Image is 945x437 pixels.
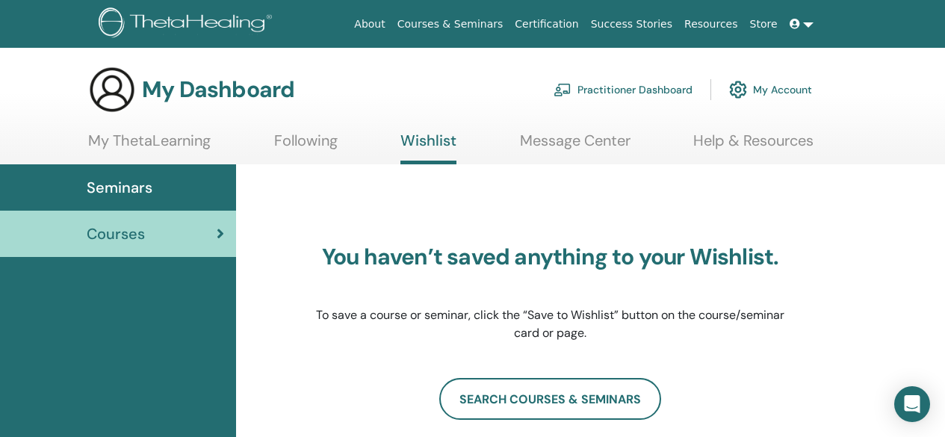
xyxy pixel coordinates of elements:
img: cog.svg [729,77,747,102]
a: Help & Resources [693,131,814,161]
p: To save a course or seminar, click the “Save to Wishlist” button on the course/seminar card or page. [315,306,786,342]
a: Courses & Seminars [391,10,509,38]
a: My ThetaLearning [88,131,211,161]
a: Practitioner Dashboard [554,73,693,106]
a: Wishlist [400,131,456,164]
div: Open Intercom Messenger [894,386,930,422]
a: Resources [678,10,744,38]
a: Certification [509,10,584,38]
h3: You haven’t saved anything to your Wishlist. [315,244,786,270]
img: logo.png [99,7,277,41]
a: Store [744,10,784,38]
a: My Account [729,73,812,106]
a: About [348,10,391,38]
h3: My Dashboard [142,76,294,103]
a: Following [274,131,338,161]
span: Seminars [87,176,152,199]
a: SEARCH COURSES & SEMINARS [439,378,661,420]
a: Message Center [520,131,630,161]
a: Success Stories [585,10,678,38]
img: chalkboard-teacher.svg [554,83,571,96]
img: generic-user-icon.jpg [88,66,136,114]
span: Courses [87,223,145,245]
